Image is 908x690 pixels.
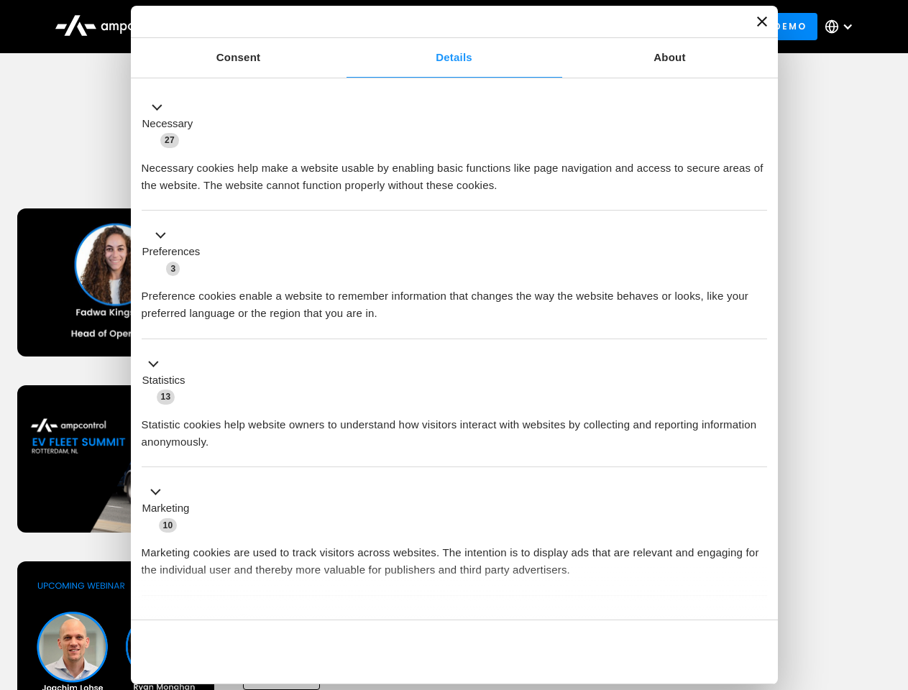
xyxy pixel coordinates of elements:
button: Marketing (10) [142,484,198,534]
div: Statistic cookies help website owners to understand how visitors interact with websites by collec... [142,405,767,451]
button: Necessary (27) [142,98,202,149]
span: 2 [237,614,251,628]
label: Preferences [142,244,201,260]
a: Consent [131,38,347,78]
span: 13 [157,390,175,404]
div: Necessary cookies help make a website usable by enabling basic functions like page navigation and... [142,149,767,194]
label: Marketing [142,500,190,517]
h1: Upcoming Webinars [17,145,891,180]
button: Preferences (3) [142,227,209,277]
div: Preference cookies enable a website to remember information that changes the way the website beha... [142,277,767,322]
span: 27 [160,133,179,147]
button: Unclassified (2) [142,612,260,630]
a: About [562,38,778,78]
button: Close banner [757,17,767,27]
label: Statistics [142,372,185,389]
span: 3 [166,262,180,276]
a: Details [347,38,562,78]
button: Okay [560,631,766,673]
button: Statistics (13) [142,355,194,405]
label: Necessary [142,116,193,132]
span: 10 [159,518,178,533]
div: Marketing cookies are used to track visitors across websites. The intention is to display ads tha... [142,533,767,579]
